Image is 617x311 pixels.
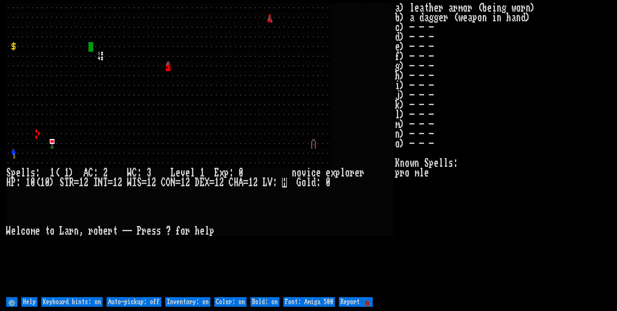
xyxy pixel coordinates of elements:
[30,168,35,178] div: s
[98,226,103,236] div: b
[326,168,330,178] div: e
[311,178,316,188] div: d
[84,178,88,188] div: 2
[355,168,359,178] div: e
[301,168,306,178] div: v
[330,168,335,178] div: x
[306,168,311,178] div: i
[11,226,16,236] div: e
[214,297,247,307] input: Color: on
[132,178,137,188] div: I
[345,168,350,178] div: o
[108,178,113,188] div: =
[263,178,268,188] div: L
[195,178,200,188] div: D
[69,178,74,188] div: R
[335,168,340,178] div: p
[151,178,156,188] div: 2
[127,168,132,178] div: W
[74,178,79,188] div: =
[40,178,45,188] div: 1
[340,168,345,178] div: l
[292,168,297,178] div: n
[6,226,11,236] div: W
[11,168,16,178] div: p
[142,226,147,236] div: r
[106,297,161,307] input: Auto-pickup: off
[297,178,301,188] div: G
[238,168,243,178] div: 0
[93,168,98,178] div: :
[30,226,35,236] div: m
[339,297,373,307] input: Report 🐞
[103,168,108,178] div: 2
[151,226,156,236] div: s
[21,226,25,236] div: c
[195,226,200,236] div: h
[35,226,40,236] div: e
[147,226,151,236] div: e
[200,226,205,236] div: e
[25,178,30,188] div: 1
[11,178,16,188] div: P
[219,168,224,178] div: x
[205,226,209,236] div: l
[176,178,180,188] div: =
[64,226,69,236] div: a
[35,178,40,188] div: (
[45,226,50,236] div: t
[214,168,219,178] div: E
[55,168,59,178] div: (
[268,178,272,188] div: V
[16,226,21,236] div: l
[165,297,210,307] input: Inventory: on
[209,178,214,188] div: =
[59,226,64,236] div: L
[16,178,21,188] div: :
[16,168,21,178] div: e
[142,178,147,188] div: =
[25,226,30,236] div: o
[316,168,321,178] div: e
[200,168,205,178] div: 1
[185,226,190,236] div: r
[147,168,151,178] div: 3
[250,297,279,307] input: Bold: on
[306,178,311,188] div: l
[248,178,253,188] div: 1
[180,226,185,236] div: o
[311,168,316,178] div: c
[301,178,306,188] div: o
[45,178,50,188] div: 0
[209,226,214,236] div: p
[79,178,84,188] div: 1
[359,168,364,178] div: r
[21,168,25,178] div: l
[272,178,277,188] div: :
[180,178,185,188] div: 1
[108,226,113,236] div: r
[79,226,84,236] div: ,
[6,297,17,307] input: ⚙️
[229,178,234,188] div: C
[103,226,108,236] div: e
[117,178,122,188] div: 2
[137,168,142,178] div: :
[200,178,205,188] div: E
[93,226,98,236] div: o
[229,168,234,178] div: :
[171,168,176,178] div: L
[50,178,55,188] div: )
[185,168,190,178] div: e
[64,178,69,188] div: T
[113,178,117,188] div: 1
[180,168,185,178] div: v
[6,168,11,178] div: S
[316,178,321,188] div: :
[127,226,132,236] div: -
[214,178,219,188] div: 1
[132,168,137,178] div: C
[137,226,142,236] div: P
[166,178,171,188] div: O
[21,297,37,307] input: Help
